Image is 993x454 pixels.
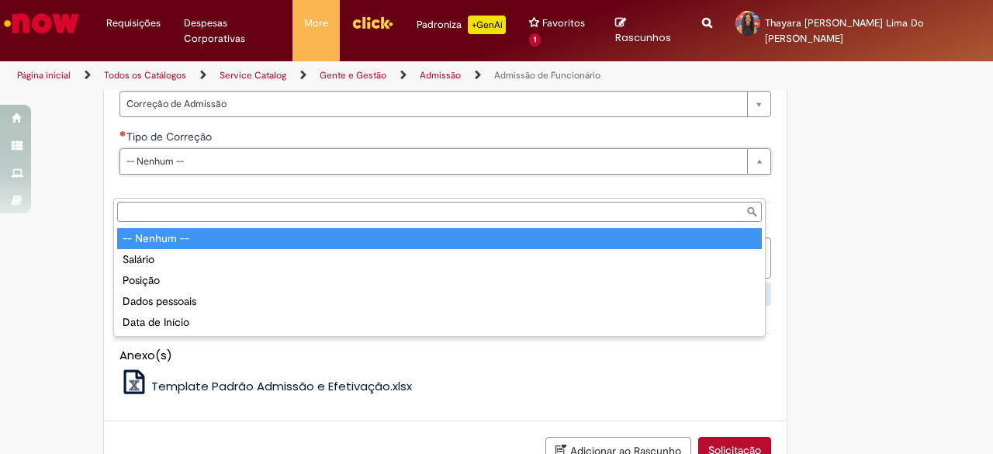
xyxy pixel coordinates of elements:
div: Salário [117,249,762,270]
ul: Tipo de Correção [114,225,765,336]
div: Data de Início [117,312,762,333]
div: Posição [117,270,762,291]
div: -- Nenhum -- [117,228,762,249]
div: Dados pessoais [117,291,762,312]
